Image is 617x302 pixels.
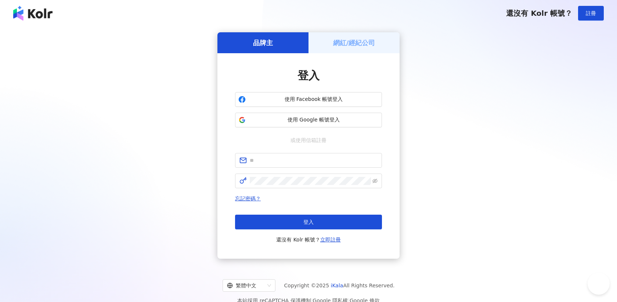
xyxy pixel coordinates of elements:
[506,9,572,18] span: 還沒有 Kolr 帳號？
[235,215,382,229] button: 登入
[249,116,379,124] span: 使用 Google 帳號登入
[372,178,378,183] span: eye-invisible
[253,38,273,47] h5: 品牌主
[235,113,382,127] button: 使用 Google 帳號登入
[284,281,395,290] span: Copyright © 2025 All Rights Reserved.
[13,6,53,21] img: logo
[285,136,332,144] span: 或使用信箱註冊
[320,237,341,243] a: 立即註冊
[333,38,375,47] h5: 網紅/經紀公司
[235,196,261,201] a: 忘記密碼？
[249,96,379,103] span: 使用 Facebook 帳號登入
[331,283,343,288] a: iKala
[297,69,320,82] span: 登入
[588,273,610,295] iframe: Help Scout Beacon - Open
[303,219,314,225] span: 登入
[227,280,264,291] div: 繁體中文
[276,235,341,244] span: 還沒有 Kolr 帳號？
[235,92,382,107] button: 使用 Facebook 帳號登入
[586,10,596,16] span: 註冊
[578,6,604,21] button: 註冊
